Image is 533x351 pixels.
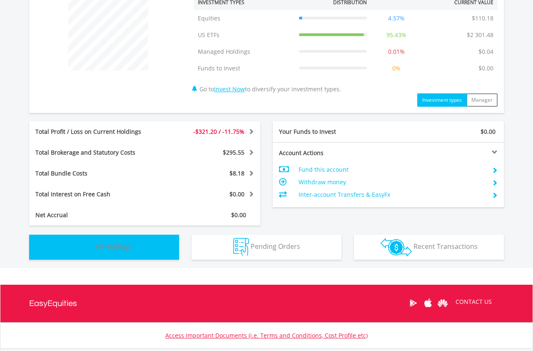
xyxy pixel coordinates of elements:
[229,190,244,198] span: $0.00
[223,148,244,156] span: $295.55
[273,128,389,136] div: Your Funds to Invest
[406,290,421,316] a: Google Play
[474,43,498,60] td: $0.04
[481,128,496,135] span: $0.00
[194,10,295,27] td: Equities
[29,190,164,198] div: Total Interest on Free Cash
[450,290,498,313] a: CONTACT US
[193,128,244,135] span: -$321.20 / -11.75%
[251,242,300,251] span: Pending Orders
[194,60,295,77] td: Funds to Invest
[29,148,164,157] div: Total Brokerage and Statutory Costs
[76,238,94,256] img: holdings-wht.png
[29,211,164,219] div: Net Accrual
[413,242,478,251] span: Recent Transactions
[371,27,422,43] td: 95.43%
[299,163,486,176] td: Fund this account
[474,60,498,77] td: $0.00
[229,169,244,177] span: $8.18
[371,60,422,77] td: 0%
[29,235,179,260] button: All Holdings
[417,93,467,107] button: Investment types
[165,331,368,339] a: Access Important Documents (i.e. Terms and Conditions, Cost Profile etc)
[194,43,295,60] td: Managed Holdings
[435,290,450,316] a: Huawei
[299,188,486,201] td: Inter-account Transfers & EasyFx
[371,43,422,60] td: 0.01%
[214,85,245,93] a: Invest Now
[231,211,246,219] span: $0.00
[273,149,389,157] div: Account Actions
[194,27,295,43] td: US ETFs
[468,10,498,27] td: $110.18
[354,235,504,260] button: Recent Transactions
[29,128,164,136] div: Total Profit / Loss on Current Holdings
[466,93,498,107] button: Manager
[381,238,412,256] img: transactions-zar-wht.png
[29,285,77,322] a: EasyEquities
[463,27,498,43] td: $2 301.48
[95,242,132,251] span: All Holdings
[421,290,435,316] a: Apple
[29,169,164,178] div: Total Bundle Costs
[233,238,249,256] img: pending_instructions-wht.png
[299,176,486,188] td: Withdraw money
[371,10,422,27] td: 4.57%
[192,235,341,260] button: Pending Orders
